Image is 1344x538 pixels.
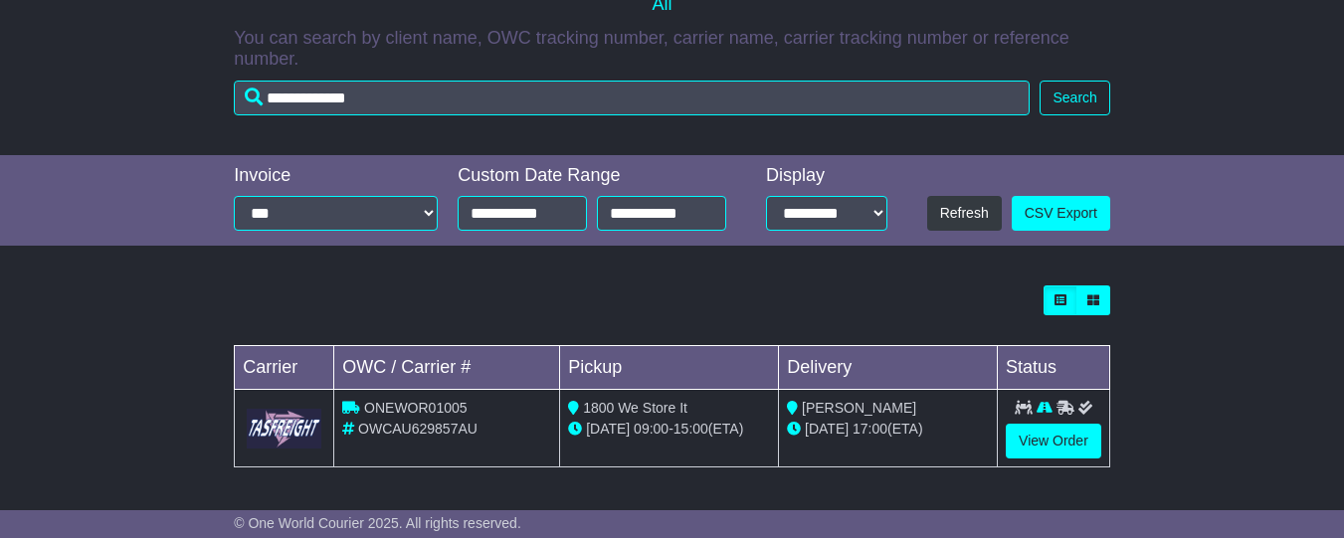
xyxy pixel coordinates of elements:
span: [PERSON_NAME] [802,400,916,416]
img: GetCarrierServiceLogo [247,409,321,448]
td: OWC / Carrier # [334,346,560,390]
span: 09:00 [634,421,669,437]
td: Status [998,346,1110,390]
button: Search [1040,81,1109,115]
span: © One World Courier 2025. All rights reserved. [234,515,521,531]
a: CSV Export [1012,196,1110,231]
a: View Order [1006,424,1101,458]
span: ONEWOR01005 [364,400,467,416]
td: Carrier [235,346,334,390]
td: Delivery [779,346,998,390]
button: Refresh [927,196,1002,231]
span: 15:00 [673,421,708,437]
div: Invoice [234,165,438,187]
div: Display [766,165,887,187]
span: OWCAU629857AU [358,421,478,437]
span: 1800 We Store It [583,400,687,416]
span: [DATE] [805,421,849,437]
div: - (ETA) [568,419,770,440]
span: [DATE] [586,421,630,437]
p: You can search by client name, OWC tracking number, carrier name, carrier tracking number or refe... [234,28,1110,71]
div: Custom Date Range [458,165,736,187]
td: Pickup [560,346,779,390]
span: 17:00 [853,421,887,437]
div: (ETA) [787,419,989,440]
